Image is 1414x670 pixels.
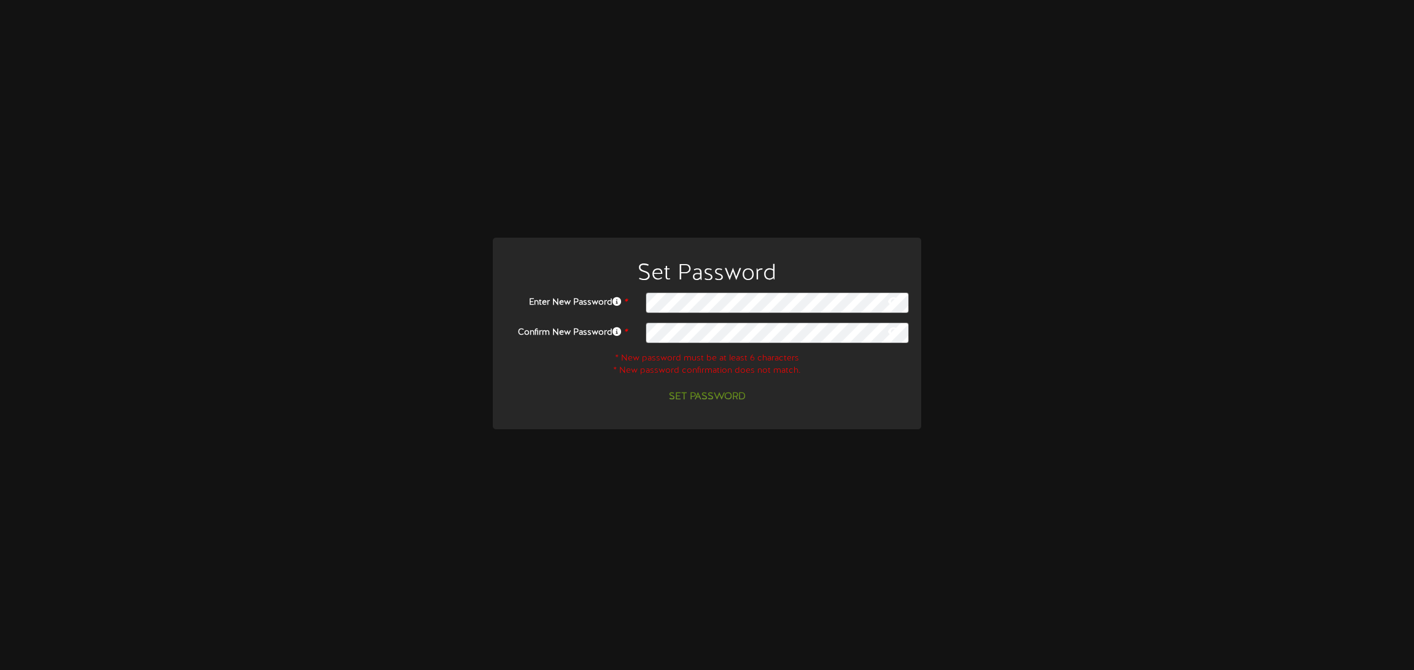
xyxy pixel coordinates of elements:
[662,386,753,408] button: Set Password
[496,292,636,309] label: Enter New Password
[496,262,918,287] h1: Set Password
[615,354,799,363] span: * New password must be at least 6 characters
[613,366,801,375] span: * New password confirmation does not match.
[496,322,636,339] label: Confirm New Password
